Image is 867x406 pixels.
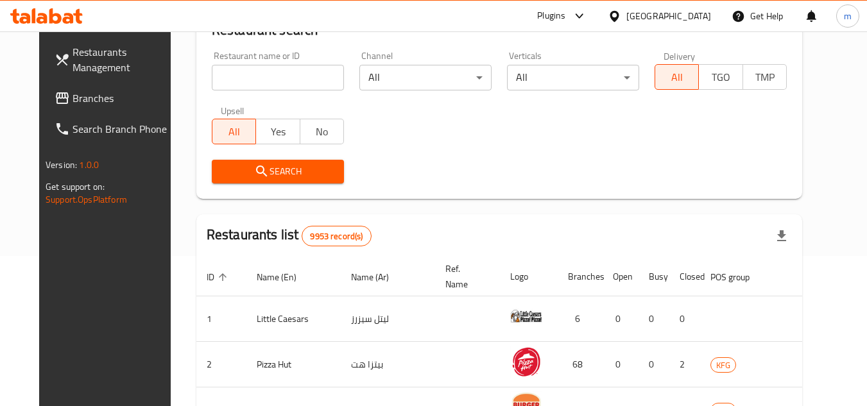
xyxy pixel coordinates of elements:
[710,269,766,285] span: POS group
[44,83,184,114] a: Branches
[558,342,603,387] td: 68
[196,342,246,387] td: 2
[660,68,694,87] span: All
[196,296,246,342] td: 1
[558,296,603,342] td: 6
[664,51,696,60] label: Delivery
[261,123,295,141] span: Yes
[748,68,782,87] span: TMP
[212,21,787,40] h2: Restaurant search
[626,9,711,23] div: [GEOGRAPHIC_DATA]
[207,269,231,285] span: ID
[73,90,174,106] span: Branches
[698,64,743,90] button: TGO
[743,64,787,90] button: TMP
[212,119,256,144] button: All
[246,296,341,342] td: Little Caesars
[510,300,542,332] img: Little Caesars
[603,296,639,342] td: 0
[766,221,797,251] div: Export file
[704,68,737,87] span: TGO
[73,121,174,137] span: Search Branch Phone
[255,119,300,144] button: Yes
[207,225,372,246] h2: Restaurants list
[305,123,339,141] span: No
[341,296,435,342] td: ليتل سيزرز
[44,114,184,144] a: Search Branch Phone
[44,37,184,83] a: Restaurants Management
[46,191,127,208] a: Support.OpsPlatform
[302,230,370,242] span: 9953 record(s)
[302,226,371,246] div: Total records count
[711,358,735,373] span: KFG
[351,269,406,285] span: Name (Ar)
[218,123,251,141] span: All
[212,65,344,90] input: Search for restaurant name or ID..
[669,342,700,387] td: 2
[669,257,700,296] th: Closed
[73,44,174,75] span: Restaurants Management
[558,257,603,296] th: Branches
[844,9,852,23] span: m
[639,342,669,387] td: 0
[341,342,435,387] td: بيتزا هت
[246,342,341,387] td: Pizza Hut
[300,119,344,144] button: No
[222,164,334,180] span: Search
[603,342,639,387] td: 0
[603,257,639,296] th: Open
[639,296,669,342] td: 0
[510,346,542,378] img: Pizza Hut
[507,65,639,90] div: All
[655,64,699,90] button: All
[445,261,485,292] span: Ref. Name
[212,160,344,183] button: Search
[639,257,669,296] th: Busy
[500,257,558,296] th: Logo
[257,269,313,285] span: Name (En)
[46,178,105,195] span: Get support on:
[46,156,77,173] span: Version:
[221,106,245,115] label: Upsell
[669,296,700,342] td: 0
[359,65,492,90] div: All
[537,8,565,24] div: Plugins
[79,156,99,173] span: 1.0.0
